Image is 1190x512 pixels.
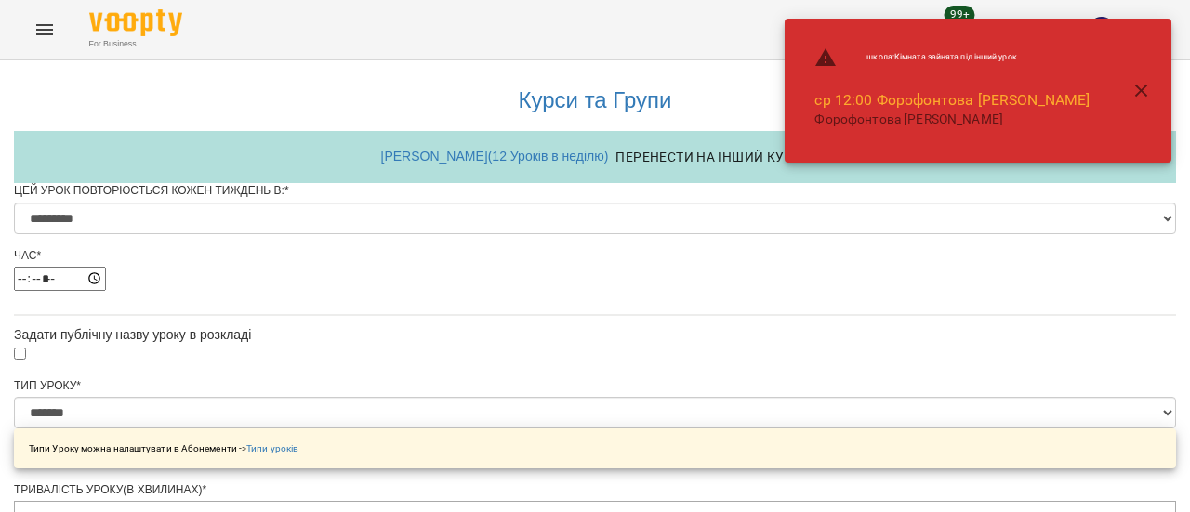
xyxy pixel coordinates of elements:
[89,9,182,36] img: Voopty Logo
[89,38,182,50] span: For Business
[608,140,809,174] button: Перенести на інший курс
[29,441,298,455] p: Типи Уроку можна налаштувати в Абонементи ->
[814,91,1090,109] a: ср 12:00 Форофонтова [PERSON_NAME]
[615,146,801,168] span: Перенести на інший курс
[14,325,1176,344] div: Задати публічну назву уроку в розкладі
[800,39,1104,76] li: школа : Кімната зайнята під інший урок
[14,183,1176,199] div: Цей урок повторюється кожен тиждень в:
[945,6,975,24] span: 99+
[14,378,1176,394] div: Тип Уроку
[381,149,609,164] a: [PERSON_NAME] ( 12 Уроків в неділю )
[814,111,1090,129] p: Форофонтова [PERSON_NAME]
[14,482,1176,498] div: Тривалість уроку(в хвилинах)
[23,88,1167,112] h3: Курси та Групи
[14,248,1176,264] div: Час
[22,7,67,52] button: Menu
[246,443,298,453] a: Типи уроків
